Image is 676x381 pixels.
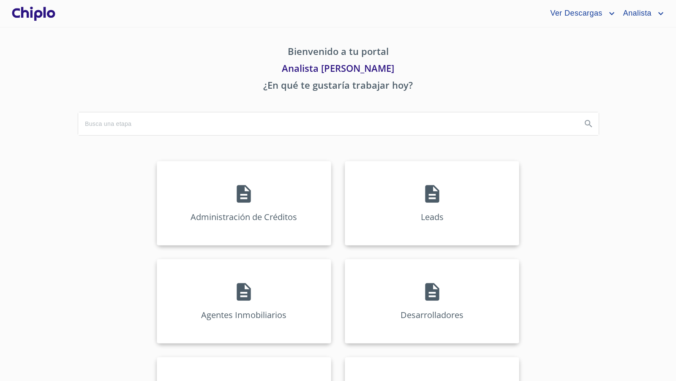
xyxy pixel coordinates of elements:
[421,211,444,223] p: Leads
[578,114,599,134] button: Search
[201,309,286,321] p: Agentes Inmobiliarios
[617,7,666,20] button: account of current user
[191,211,297,223] p: Administración de Créditos
[78,78,598,95] p: ¿En qué te gustaría trabajar hoy?
[544,7,616,20] button: account of current user
[78,112,575,135] input: search
[401,309,463,321] p: Desarrolladores
[78,61,598,78] p: Analista [PERSON_NAME]
[617,7,656,20] span: Analista
[544,7,606,20] span: Ver Descargas
[78,44,598,61] p: Bienvenido a tu portal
